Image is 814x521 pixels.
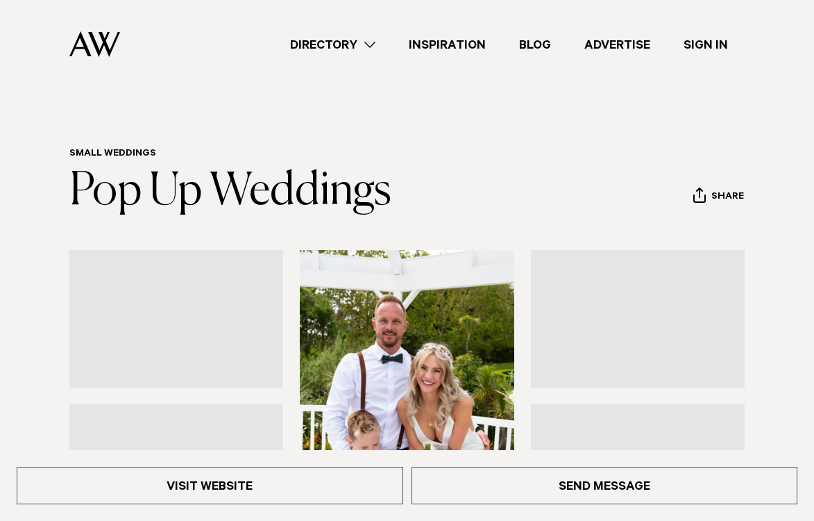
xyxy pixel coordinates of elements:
a: Inspiration [392,35,502,54]
a: Small Weddings [69,149,156,160]
a: Blog [502,35,568,54]
img: Auckland Weddings Logo [69,31,120,57]
button: Share [693,187,745,208]
a: Pop Up Weddings [69,169,391,214]
a: Advertise [568,35,667,54]
a: Visit Website [17,467,403,504]
a: Sign In [667,35,745,54]
span: Share [711,191,744,204]
a: Send Message [412,467,798,504]
a: Directory [273,35,392,54]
